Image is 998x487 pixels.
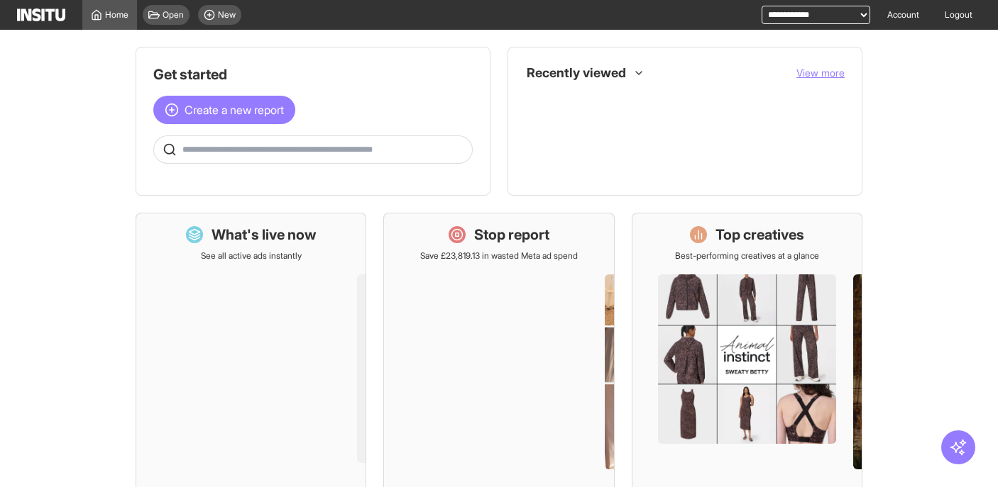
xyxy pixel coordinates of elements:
[212,225,317,245] h1: What's live now
[163,9,184,21] span: Open
[675,250,819,262] p: Best-performing creatives at a glance
[185,101,284,118] span: Create a new report
[153,96,295,124] button: Create a new report
[474,225,549,245] h1: Stop report
[796,66,845,80] button: View more
[420,250,578,262] p: Save £23,819.13 in wasted Meta ad spend
[218,9,236,21] span: New
[153,65,473,84] h1: Get started
[105,9,128,21] span: Home
[201,250,302,262] p: See all active ads instantly
[715,225,804,245] h1: Top creatives
[17,9,65,21] img: Logo
[796,67,845,79] span: View more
